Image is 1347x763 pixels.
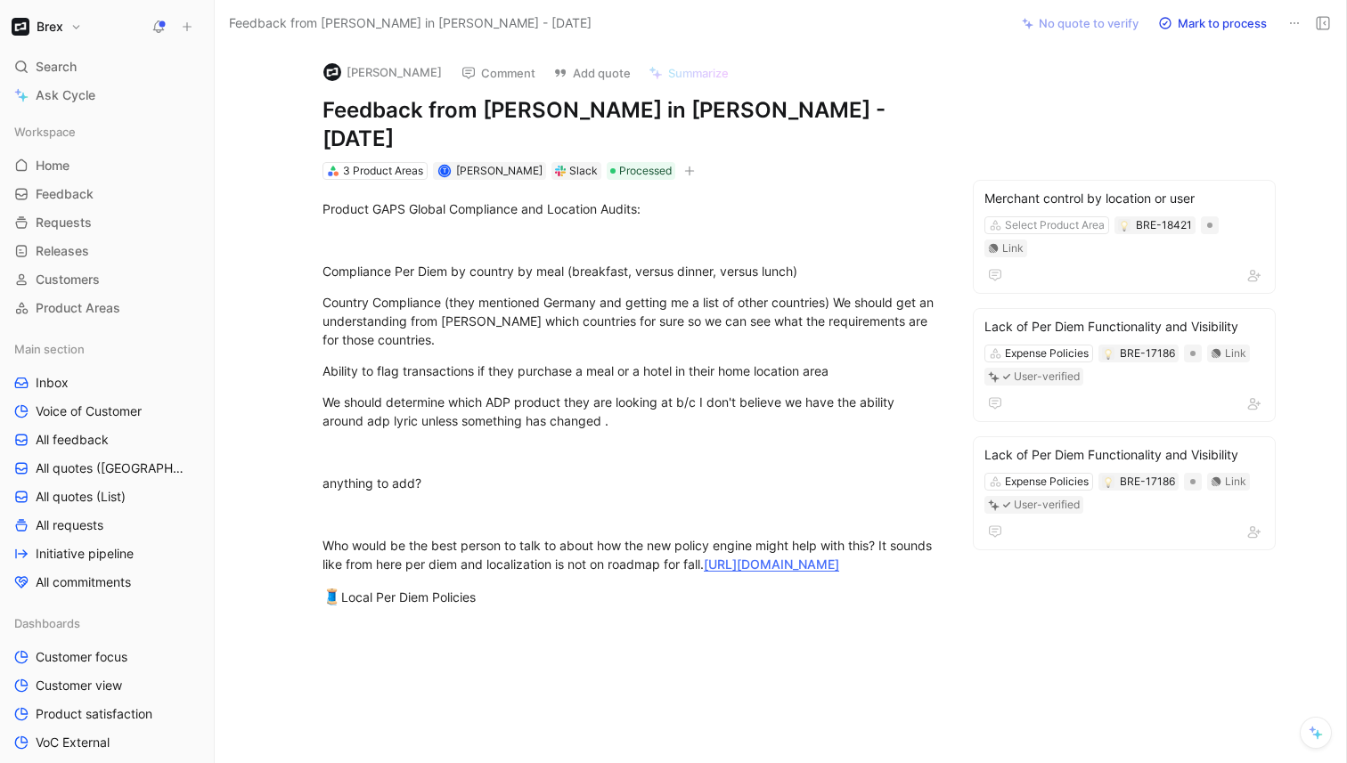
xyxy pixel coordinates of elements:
div: Slack [569,162,598,180]
a: Initiative pipeline [7,540,207,567]
div: Expense Policies [1005,345,1089,362]
button: Summarize [641,61,737,85]
a: All quotes ([GEOGRAPHIC_DATA]) [7,455,207,482]
span: All feedback [36,431,109,449]
a: All feedback [7,426,207,453]
div: Country Compliance (they mentioned Germany and getting me a list of other countries) We should ge... [322,293,939,349]
div: BRE-17186 [1120,473,1175,491]
a: Product Areas [7,295,207,321]
div: T [439,166,449,176]
a: Ask Cycle [7,82,207,109]
span: Product Areas [36,299,120,317]
span: Customer focus [36,648,127,666]
img: 💡 [1119,221,1130,231]
div: 3 Product Areas [343,162,423,180]
a: Customers [7,266,207,293]
div: Workspace [7,118,207,145]
a: VoC External [7,729,207,756]
span: Processed [619,162,672,180]
div: Expense Policies [1005,473,1089,491]
button: No quote to verify [1014,11,1147,36]
a: Feedback [7,181,207,207]
button: Mark to process [1150,11,1275,36]
div: Select Product Area [1005,216,1105,234]
span: Inbox [36,374,69,392]
a: All quotes (List) [7,483,207,510]
div: Who would be the best person to talk to about how the new policy engine might help with this? It ... [322,536,939,573]
img: 💡 [1103,349,1114,360]
button: 💡 [1118,219,1131,231]
button: Comment [453,61,543,85]
a: Inbox [7,369,207,396]
div: User-verified [1014,496,1080,514]
div: BRE-17186 [1120,345,1175,362]
span: Feedback from [PERSON_NAME] in [PERSON_NAME] - [DATE] [229,12,592,34]
a: Customer view [7,672,207,699]
div: Lack of Per Diem Functionality and Visibility [984,316,1264,337]
a: Requests [7,209,207,236]
div: Dashboards [7,610,207,637]
h1: Feedback from [PERSON_NAME] in [PERSON_NAME] - [DATE] [322,96,939,153]
span: Dashboards [14,614,80,632]
span: Customers [36,271,100,288]
div: Processed [607,162,675,180]
span: Main section [14,340,85,358]
div: We should determine which ADP product they are looking at b/c I don't believe we have the ability... [322,393,939,430]
div: Link [1002,239,1024,257]
button: logo[PERSON_NAME] [315,59,450,85]
span: 🧵 [322,588,341,605]
img: 💡 [1103,477,1114,488]
div: Product GAPS Global Compliance and Location Audits: [322,199,939,218]
a: Customer focus [7,644,207,670]
div: Lack of Per Diem Functionality and Visibility [984,444,1264,466]
a: All commitments [7,569,207,596]
span: All requests [36,516,103,534]
span: Releases [36,242,89,260]
div: Link [1225,345,1246,362]
span: VoC External [36,734,110,751]
button: 💡 [1102,475,1114,488]
button: 💡 [1102,347,1114,360]
div: Main sectionInboxVoice of CustomerAll feedbackAll quotes ([GEOGRAPHIC_DATA])All quotes (List)All ... [7,336,207,596]
span: Workspace [14,123,76,141]
div: Compliance Per Diem by country by meal (breakfast, versus dinner, versus lunch) [322,262,939,280]
img: logo [323,63,341,81]
a: [URL][DOMAIN_NAME] [704,556,839,572]
div: Link [1225,473,1246,491]
div: Ability to flag transactions if they purchase a meal or a hotel in their home location area [322,361,939,380]
span: Voice of Customer [36,402,142,420]
span: Summarize [668,65,729,81]
span: All commitments [36,573,131,591]
span: Feedback [36,185,94,203]
a: Releases [7,238,207,264]
div: User-verified [1014,368,1080,386]
span: Requests [36,214,92,231]
div: Main section [7,336,207,362]
a: Voice of Customer [7,398,207,425]
span: Initiative pipeline [36,545,134,563]
button: Add quote [545,61,639,85]
span: Product satisfaction [36,705,152,723]
span: All quotes (List) [36,488,126,506]
span: Customer view [36,677,122,694]
div: Merchant control by location or user [984,188,1264,209]
img: Brex [12,18,29,36]
span: Ask Cycle [36,85,95,106]
h1: Brex [37,19,63,35]
div: anything to add? [322,474,939,492]
a: Product satisfaction [7,701,207,727]
div: Search [7,53,207,80]
a: All requests [7,512,207,539]
span: Home [36,157,69,175]
button: BrexBrex [7,14,86,39]
span: All quotes ([GEOGRAPHIC_DATA]) [36,459,186,477]
a: Home [7,152,207,179]
span: [PERSON_NAME] [456,164,543,177]
span: Search [36,56,77,77]
div: Local Per Diem Policies [322,586,939,609]
div: BRE-18421 [1136,216,1192,234]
